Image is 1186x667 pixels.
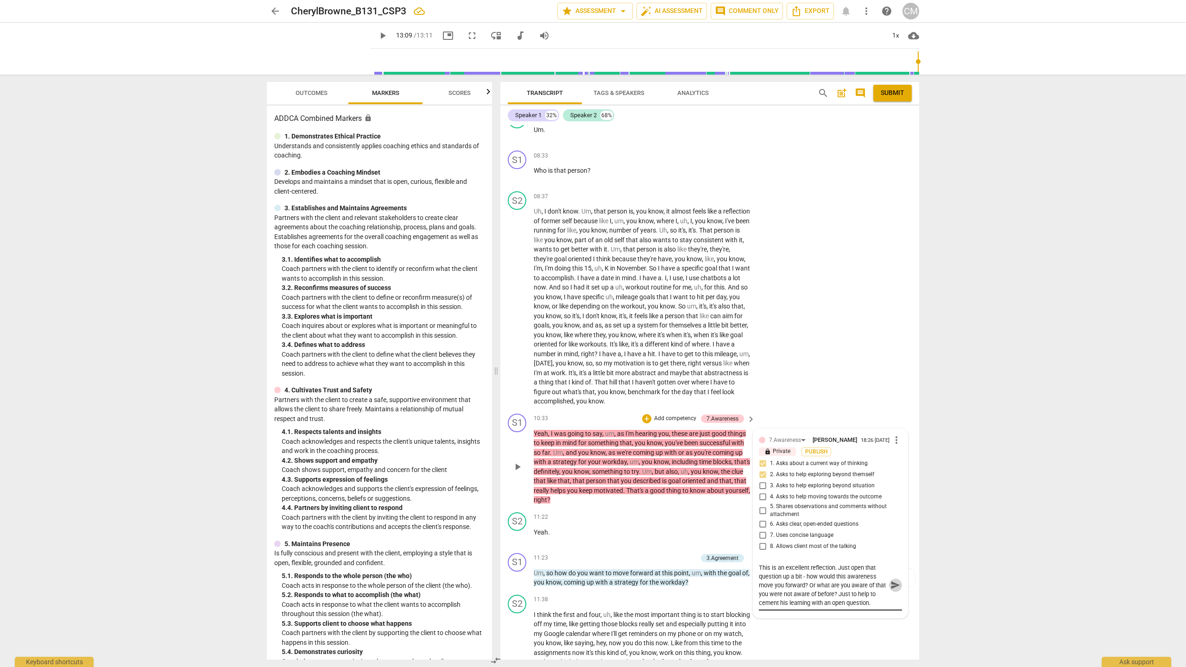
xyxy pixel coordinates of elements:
[733,274,740,282] span: lot
[534,274,541,282] span: to
[545,111,558,120] div: 32%
[544,236,556,244] span: you
[653,236,672,244] span: wants
[687,255,702,263] span: know
[658,274,662,282] span: a
[816,86,831,101] button: Search
[714,227,735,234] span: person
[282,283,485,293] div: 3. 2. Reconfirms measures of success
[590,245,604,253] span: with
[695,217,707,225] span: you
[701,283,704,291] span: ,
[639,236,653,244] span: also
[769,436,809,444] div: 7.Awareness
[604,236,614,244] span: old
[601,283,610,291] span: up
[515,111,542,120] div: Speaker 1
[818,88,829,99] span: search
[534,255,554,263] span: they're
[676,264,681,272] span: a
[673,274,683,282] span: use
[488,27,505,44] button: View player as separate pane
[572,264,584,272] span: this
[555,264,572,272] span: doing
[591,283,601,291] span: set
[562,217,574,225] span: self
[702,255,705,263] span: ,
[654,217,656,225] span: ,
[274,177,485,196] p: Develops and maintains a mindset that is open, curious, flexible and client-centered.
[714,283,725,291] span: this
[729,245,730,253] span: ,
[595,236,604,244] span: an
[649,264,658,272] span: So
[607,208,629,215] span: person
[576,227,579,234] span: ,
[572,236,574,244] span: ,
[729,255,744,263] span: know
[591,208,594,215] span: ,
[574,217,599,225] span: because
[612,255,637,263] span: because
[690,217,692,225] span: I
[414,6,425,17] div: All changes saved
[769,436,801,445] div: 7.Awareness
[636,208,648,215] span: you
[542,208,544,215] span: ,
[542,264,545,272] span: ,
[541,217,562,225] span: former
[728,274,733,282] span: a
[544,208,548,215] span: I
[626,236,639,244] span: that
[689,274,700,282] span: use
[640,227,656,234] span: years
[282,255,485,264] div: 3. 1. Identifies what to accomplish
[755,458,898,469] label: Coach asks questions about the client, such as their current way of thinking, feeling, values, ne...
[855,88,866,99] span: comment
[536,27,553,44] button: Volume
[744,255,745,263] span: ,
[707,245,710,253] span: ,
[570,283,574,291] span: I
[534,293,546,301] span: you
[604,245,607,253] span: it
[448,89,471,96] span: Scores
[633,227,640,234] span: of
[611,245,620,253] span: Filler word
[561,245,571,253] span: get
[284,168,380,177] p: 2. Embodies a Coaching Mindset
[586,283,591,291] span: it
[615,283,623,291] span: Filler word
[554,167,568,174] span: that
[596,255,612,263] span: think
[673,283,682,291] span: for
[591,227,606,234] span: know
[545,264,555,272] span: I'm
[282,293,485,312] p: Coach partners with the client to define or reconfirm measure(s) of success for what the client w...
[557,227,567,234] span: for
[639,274,643,282] span: I
[717,255,729,263] span: you
[834,86,849,101] button: Add summary
[672,236,680,244] span: to
[270,6,281,17] span: arrow_back
[743,236,744,244] span: ,
[881,88,904,98] span: Submit
[296,89,328,96] span: Outcomes
[656,293,670,301] span: that
[759,563,887,607] textarea: This is an excellent reflection. Just open that question up a bit - how would this awareness move...
[618,6,629,17] span: arrow_drop_down
[626,217,638,225] span: you
[282,264,485,283] p: Coach partners with the client to identify or reconfirm what the client wants to accomplish in th...
[688,245,707,253] span: they're
[711,3,783,19] button: Comment only
[641,6,703,17] span: AI Assessment
[610,217,612,225] span: I
[665,274,667,282] span: I
[648,208,663,215] span: know
[374,27,391,44] button: Play
[646,264,649,272] span: .
[584,264,592,272] span: 15
[715,6,726,17] span: comment
[539,30,550,41] span: volume_up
